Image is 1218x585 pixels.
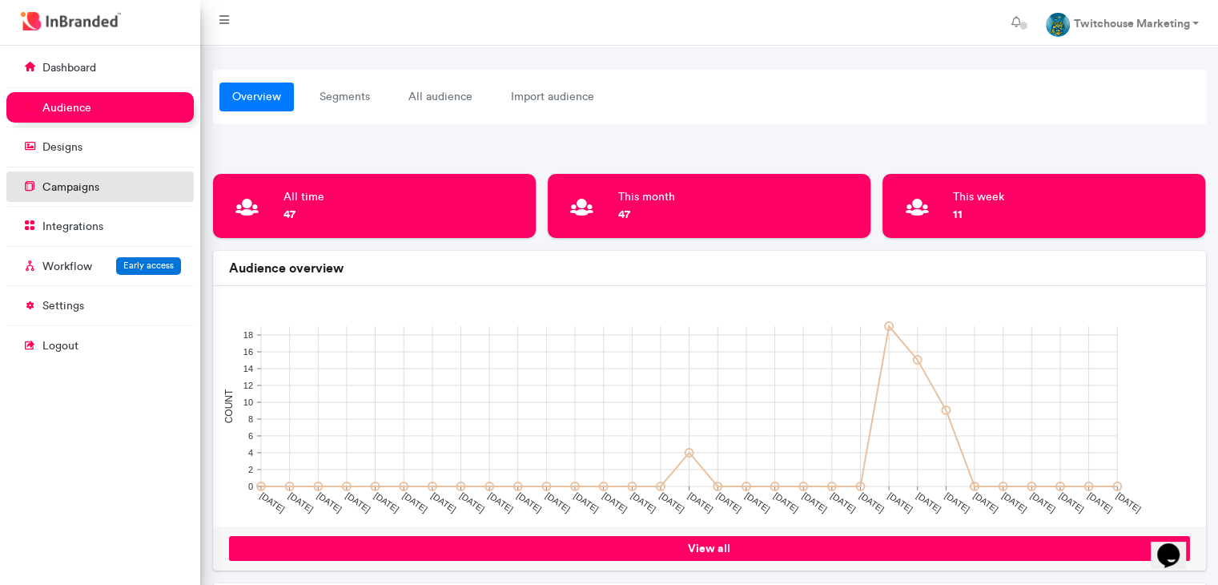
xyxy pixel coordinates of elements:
[243,330,252,340] text: 18
[243,397,252,407] text: 10
[6,52,194,83] a: dashboard
[953,191,1191,204] span: this week
[6,92,194,123] a: audience
[858,490,886,514] text: [DATE]
[247,465,252,474] text: 2
[1033,6,1212,38] a: Twitchouse Marketing
[6,171,194,202] a: campaigns
[657,490,685,514] text: [DATE]
[686,490,714,514] text: [DATE]
[953,208,1191,221] span: 11
[42,259,92,275] p: Workflow
[515,490,543,514] text: [DATE]
[307,83,383,111] a: segments
[243,364,252,373] text: 14
[629,490,657,514] text: [DATE]
[247,431,252,441] text: 6
[42,60,96,76] p: dashboard
[396,83,485,111] a: all audience
[618,191,856,204] span: this month
[498,83,607,111] a: import audience
[1058,490,1086,514] text: [DATE]
[400,490,428,514] text: [DATE]
[283,208,521,221] span: 47
[715,490,743,514] text: [DATE]
[972,490,1000,514] text: [DATE]
[247,482,252,491] text: 0
[42,219,103,235] p: integrations
[17,8,125,34] img: InBranded Logo
[544,490,572,514] text: [DATE]
[943,490,971,514] text: [DATE]
[1086,490,1114,514] text: [DATE]
[1151,521,1202,569] iframe: chat widget
[247,414,252,424] text: 8
[42,298,84,314] p: settings
[6,251,194,281] a: WorkflowEarly access
[886,490,915,514] text: [DATE]
[915,490,943,514] text: [DATE]
[287,490,315,514] text: [DATE]
[42,100,91,116] p: audience
[247,448,252,458] text: 4
[743,490,771,514] text: [DATE]
[772,490,800,514] text: [DATE]
[1115,490,1143,514] text: [DATE]
[283,191,521,204] span: all time
[1029,490,1057,514] text: [DATE]
[829,490,857,514] text: [DATE]
[42,338,78,354] p: logout
[458,490,486,514] text: [DATE]
[429,490,457,514] text: [DATE]
[123,260,174,271] span: Early access
[258,490,286,514] text: [DATE]
[344,490,372,514] text: [DATE]
[618,208,856,221] span: 47
[229,260,1190,276] h6: audience overview
[6,290,194,321] a: settings
[372,490,400,514] text: [DATE]
[6,211,194,241] a: integrations
[1000,490,1028,514] text: [DATE]
[486,490,514,514] text: [DATE]
[42,139,82,155] p: designs
[315,490,343,514] text: [DATE]
[1073,16,1189,30] strong: Twitchouse Marketing
[801,490,829,514] text: [DATE]
[6,131,194,162] a: designs
[243,381,252,390] text: 12
[219,83,294,111] a: overview
[572,490,600,514] text: [DATE]
[601,490,629,514] text: [DATE]
[42,180,99,196] p: campaigns
[1046,13,1070,37] img: profile dp
[243,347,252,357] text: 16
[223,389,235,423] text: COUNT
[229,536,1190,561] a: view all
